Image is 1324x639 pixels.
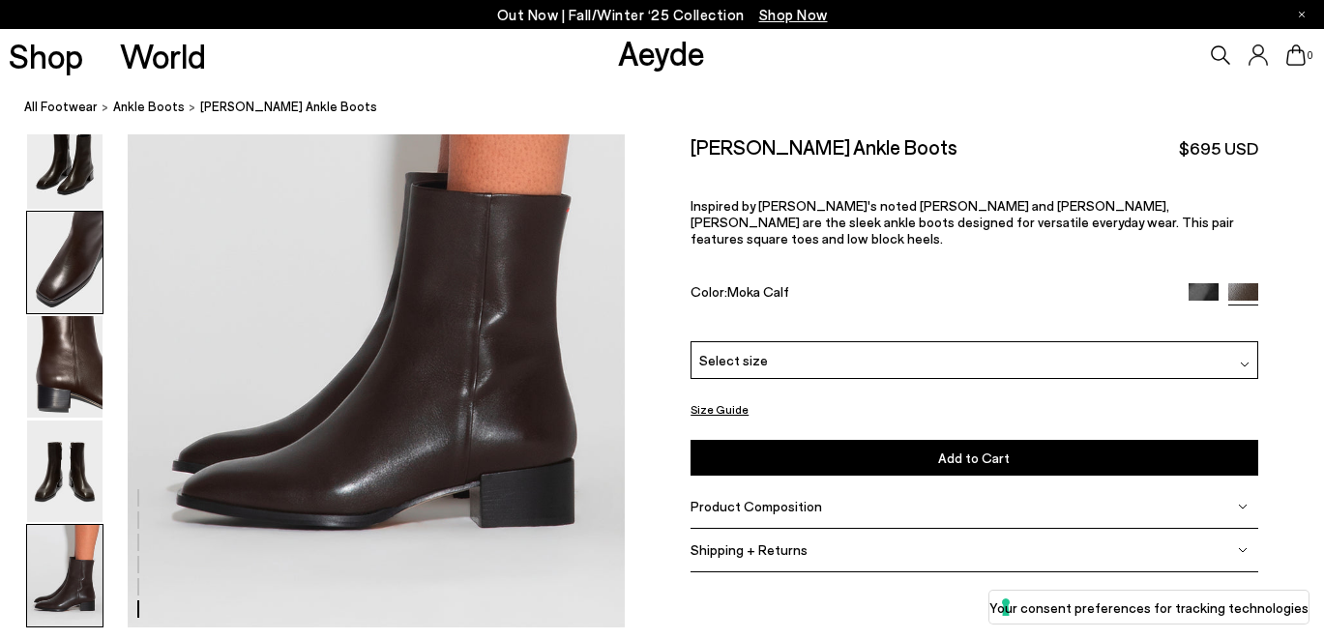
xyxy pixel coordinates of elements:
nav: breadcrumb [24,81,1324,134]
span: Product Composition [691,498,822,514]
span: Navigate to /collections/new-in [759,6,828,23]
a: Shop [9,39,83,73]
span: Add to Cart [938,450,1010,466]
img: Lee Leather Ankle Boots - Image 2 [27,107,103,209]
div: Color: [691,283,1170,305]
span: $695 USD [1179,136,1258,160]
a: World [120,39,206,73]
a: All Footwear [24,97,98,117]
img: svg%3E [1238,502,1248,511]
label: Your consent preferences for tracking technologies [989,597,1309,618]
span: Select size [699,350,768,370]
button: Add to Cart [691,440,1257,476]
span: Shipping + Returns [691,541,808,558]
span: ankle boots [113,99,185,114]
a: Aeyde [618,32,705,73]
img: Lee Leather Ankle Boots - Image 5 [27,421,103,522]
img: Lee Leather Ankle Boots - Image 3 [27,212,103,313]
span: [PERSON_NAME] Ankle Boots [200,97,377,117]
button: Your consent preferences for tracking technologies [989,591,1309,624]
span: 0 [1306,50,1315,61]
img: Lee Leather Ankle Boots - Image 4 [27,316,103,418]
img: svg%3E [1240,360,1250,369]
span: Inspired by [PERSON_NAME]'s noted [PERSON_NAME] and [PERSON_NAME], [PERSON_NAME] are the sleek an... [691,197,1234,247]
img: svg%3E [1238,545,1248,555]
button: Size Guide [691,397,749,421]
h2: [PERSON_NAME] Ankle Boots [691,134,957,159]
a: ankle boots [113,97,185,117]
a: 0 [1286,44,1306,66]
span: Moka Calf [727,283,789,300]
img: Lee Leather Ankle Boots - Image 6 [27,525,103,626]
p: Out Now | Fall/Winter ‘25 Collection [497,3,828,27]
